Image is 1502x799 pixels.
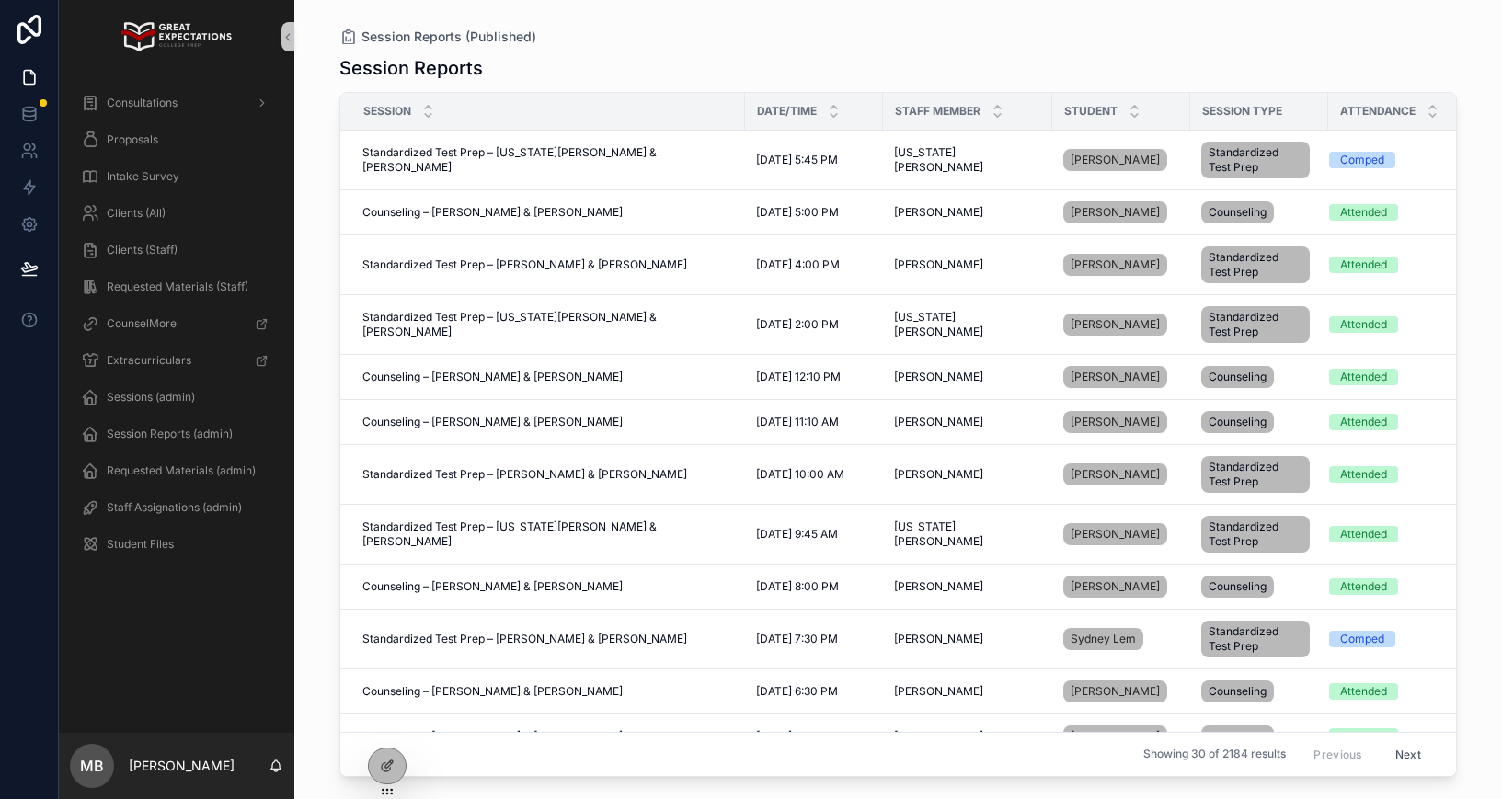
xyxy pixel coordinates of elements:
[1329,631,1458,647] a: Comped
[107,500,242,515] span: Staff Assignations (admin)
[894,145,1041,175] span: [US_STATE][PERSON_NAME]
[894,310,1041,339] span: [US_STATE][PERSON_NAME]
[1209,519,1302,549] span: Standardized Test Prep
[107,463,256,478] span: Requested Materials (admin)
[1063,254,1167,276] a: [PERSON_NAME]
[362,370,734,384] a: Counseling – [PERSON_NAME] & [PERSON_NAME]
[107,390,195,405] span: Sessions (admin)
[362,145,734,175] a: Standardized Test Prep – [US_STATE][PERSON_NAME] & [PERSON_NAME]
[1340,414,1387,430] div: Attended
[107,96,178,110] span: Consultations
[1063,198,1179,227] a: [PERSON_NAME]
[107,169,179,184] span: Intake Survey
[1340,631,1384,647] div: Comped
[1071,317,1160,332] span: [PERSON_NAME]
[107,427,233,441] span: Session Reports (admin)
[70,86,283,120] a: Consultations
[1329,728,1458,745] a: Attended
[362,632,687,646] span: Standardized Test Prep – [PERSON_NAME] & [PERSON_NAME]
[1143,748,1286,762] span: Showing 30 of 2184 results
[756,370,841,384] span: [DATE] 12:10 PM
[70,454,283,487] a: Requested Materials (admin)
[107,132,158,147] span: Proposals
[1063,572,1179,601] a: [PERSON_NAME]
[70,270,283,303] a: Requested Materials (Staff)
[757,104,817,119] span: Date/Time
[756,467,872,482] a: [DATE] 10:00 AM
[1329,369,1458,385] a: Attended
[1340,369,1387,385] div: Attended
[70,528,283,561] a: Student Files
[70,123,283,156] a: Proposals
[1209,370,1267,384] span: Counseling
[1071,205,1160,220] span: [PERSON_NAME]
[339,55,483,81] h1: Session Reports
[1201,452,1317,497] a: Standardized Test Prep
[1209,729,1267,744] span: Counseling
[1201,512,1317,556] a: Standardized Test Prep
[756,632,838,646] span: [DATE] 7:30 PM
[756,729,839,744] span: [DATE] 6:00 PM
[1063,677,1179,706] a: [PERSON_NAME]
[1063,460,1179,489] a: [PERSON_NAME]
[756,317,839,332] span: [DATE] 2:00 PM
[121,22,231,51] img: App logo
[362,729,623,744] span: Counseling – [PERSON_NAME] & [PERSON_NAME]
[362,310,734,339] span: Standardized Test Prep – [US_STATE][PERSON_NAME] & [PERSON_NAME]
[362,415,734,429] a: Counseling – [PERSON_NAME] & [PERSON_NAME]
[894,519,1041,549] a: [US_STATE][PERSON_NAME]
[1209,624,1302,654] span: Standardized Test Prep
[756,527,872,542] a: [DATE] 9:45 AM
[1209,415,1267,429] span: Counseling
[362,729,734,744] a: Counseling – [PERSON_NAME] & [PERSON_NAME]
[80,755,104,777] span: MB
[895,104,980,119] span: Staff Member
[1329,683,1458,700] a: Attended
[1063,314,1167,336] a: [PERSON_NAME]
[894,415,983,429] span: [PERSON_NAME]
[362,257,687,272] span: Standardized Test Prep – [PERSON_NAME] & [PERSON_NAME]
[1329,257,1458,273] a: Attended
[1071,684,1160,699] span: [PERSON_NAME]
[756,579,839,594] span: [DATE] 8:00 PM
[70,381,283,414] a: Sessions (admin)
[1209,310,1302,339] span: Standardized Test Prep
[1201,138,1317,182] a: Standardized Test Prep
[1340,257,1387,273] div: Attended
[1209,205,1267,220] span: Counseling
[362,467,687,482] span: Standardized Test Prep – [PERSON_NAME] & [PERSON_NAME]
[756,257,872,272] a: [DATE] 4:00 PM
[70,491,283,524] a: Staff Assignations (admin)
[756,729,872,744] a: [DATE] 6:00 PM
[756,632,872,646] a: [DATE] 7:30 PM
[70,344,283,377] a: Extracurriculars
[756,257,840,272] span: [DATE] 4:00 PM
[107,353,191,368] span: Extracurriculars
[1340,316,1387,333] div: Attended
[1329,466,1458,483] a: Attended
[1340,466,1387,483] div: Attended
[362,205,734,220] a: Counseling – [PERSON_NAME] & [PERSON_NAME]
[894,467,1041,482] a: [PERSON_NAME]
[1209,579,1267,594] span: Counseling
[894,467,983,482] span: [PERSON_NAME]
[1063,628,1143,650] a: Sydney Lem
[1329,578,1458,595] a: Attended
[756,527,838,542] span: [DATE] 9:45 AM
[1063,725,1167,748] a: [PERSON_NAME]
[1329,316,1458,333] a: Attended
[362,519,734,549] a: Standardized Test Prep – [US_STATE][PERSON_NAME] & [PERSON_NAME]
[756,205,839,220] span: [DATE] 5:00 PM
[363,104,411,119] span: Session
[1340,204,1387,221] div: Attended
[756,153,872,167] a: [DATE] 5:45 PM
[1201,407,1317,437] a: Counseling
[1201,722,1317,751] a: Counseling
[1063,310,1179,339] a: [PERSON_NAME]
[1201,243,1317,287] a: Standardized Test Prep
[1063,680,1167,702] a: [PERSON_NAME]
[1340,104,1416,119] span: Attendance
[1063,366,1167,388] a: [PERSON_NAME]
[1201,302,1317,347] a: Standardized Test Prep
